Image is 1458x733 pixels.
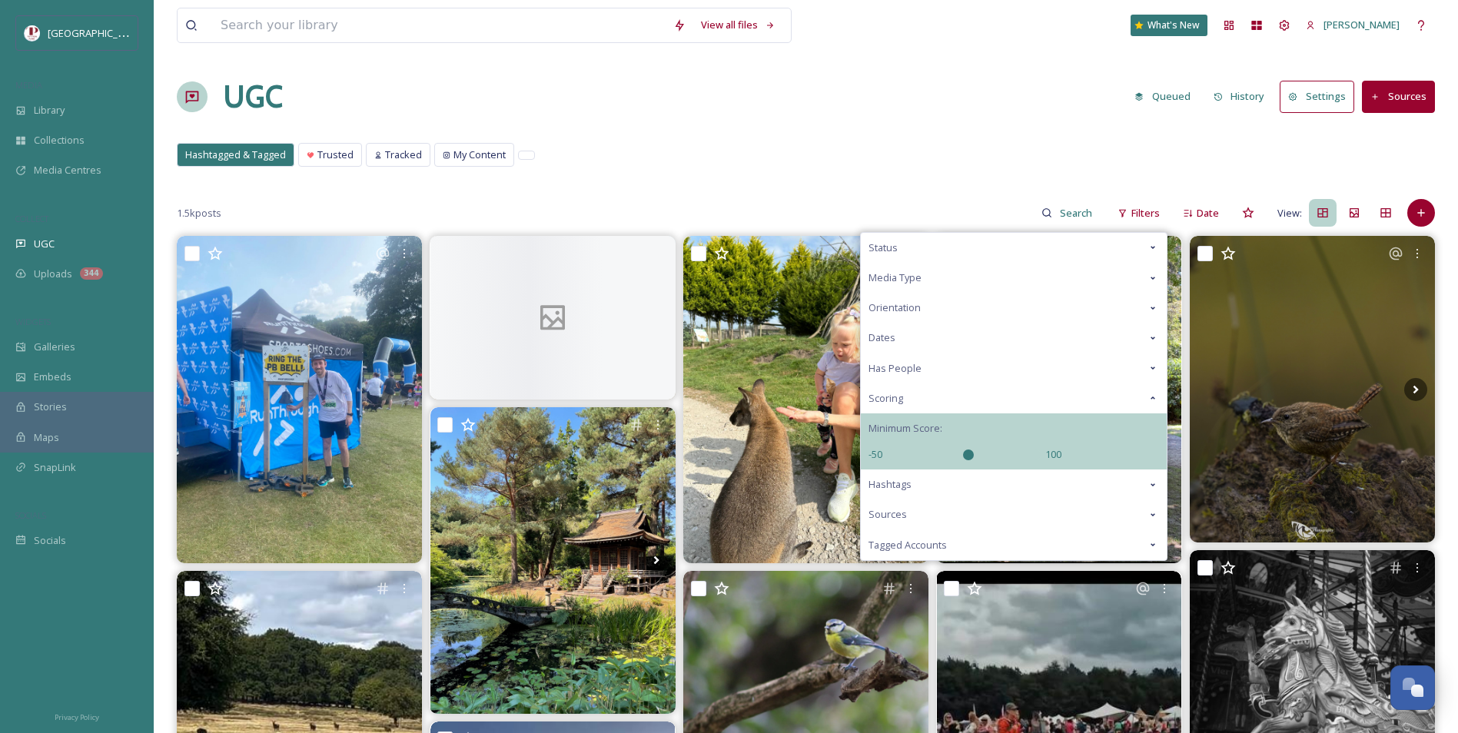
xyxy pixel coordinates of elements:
span: Maps [34,430,59,445]
span: Stories [34,400,67,414]
img: A bank holiday week full of joy! An amazing end to summer with an August full of birthday celebra... [683,236,928,562]
span: Privacy Policy [55,712,99,722]
span: My Content [453,148,506,162]
span: 1.5k posts [177,206,221,221]
span: Hashtagged & Tagged [185,148,286,162]
button: Sources [1362,81,1435,112]
a: Settings [1280,81,1362,112]
span: [PERSON_NAME] [1323,18,1400,32]
a: What's New [1131,15,1207,36]
span: Date [1197,206,1219,221]
a: History [1206,81,1280,111]
button: History [1206,81,1273,111]
span: Dates [868,330,895,345]
span: COLLECT [15,213,48,224]
img: download%20(5).png [25,25,40,41]
span: Media Type [868,270,922,285]
input: Search your library [213,8,666,42]
div: 344 [80,267,103,280]
span: Hashtags [868,477,912,492]
span: Minimum Score: [868,421,942,436]
span: Socials [34,533,66,548]
span: -50 [868,447,882,462]
button: Settings [1280,81,1354,112]
input: Search [1052,197,1102,228]
span: View: [1277,206,1302,221]
span: Tagged Accounts [868,538,947,552]
span: Embeds [34,370,71,384]
img: 🔔 PB bell for run leader Tom! Huge congrats smashing out a 49:19 PB at the Tatton Park 10k 🎉 [177,236,422,562]
span: Sources [868,507,907,522]
span: Uploads [34,267,72,281]
span: UGC [34,237,55,251]
span: Has People [868,361,922,376]
img: 🪶Eurasian wren🪶 #wren #birds #photography #photographer #wildlife #naturephotography #natureisbea... [1190,236,1435,542]
span: Tracked [385,148,422,162]
img: the incredible Tatton Japanese Garden #cheshire #tattonpark #japanesegardens #colour #lake #england [430,407,676,714]
a: View all files [693,10,783,40]
a: [PERSON_NAME] [1298,10,1407,40]
span: Media Centres [34,163,101,177]
a: UGC [223,74,283,120]
span: MEDIA [15,79,42,91]
span: Galleries [34,340,75,354]
span: Trusted [317,148,354,162]
span: WIDGETS [15,316,51,327]
button: Queued [1127,81,1198,111]
span: Collections [34,133,85,148]
span: Orientation [868,300,921,315]
span: Filters [1131,206,1160,221]
span: 100 [1045,447,1061,462]
span: [GEOGRAPHIC_DATA] [48,25,145,40]
span: SnapLink [34,460,76,475]
a: Privacy Policy [55,707,99,725]
button: Open Chat [1390,665,1435,710]
span: SOCIALS [15,509,46,521]
span: Scoring [868,391,903,406]
a: Queued [1127,81,1206,111]
span: Status [868,240,898,255]
span: Library [34,103,65,118]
